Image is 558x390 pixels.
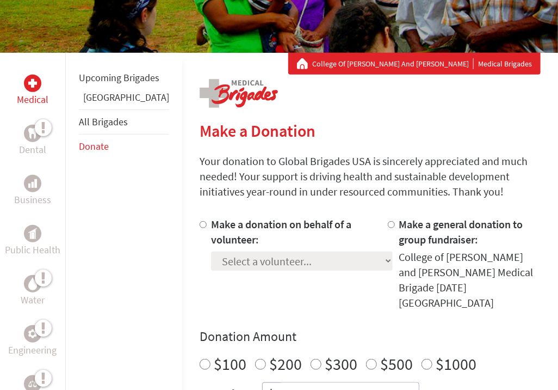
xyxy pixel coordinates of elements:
[399,249,541,310] div: College of [PERSON_NAME] and [PERSON_NAME] Medical Brigade [DATE] [GEOGRAPHIC_DATA]
[79,66,169,90] li: Upcoming Brigades
[21,275,45,308] a: WaterWater
[200,121,541,141] h2: Make a Donation
[14,175,51,208] a: BusinessBusiness
[28,228,37,239] img: Public Health
[211,217,351,246] label: Make a donation on behalf of a volunteer:
[200,328,541,345] h4: Donation Amount
[297,58,532,69] div: Medical Brigades
[79,90,169,109] li: Panama
[24,225,41,242] div: Public Health
[28,330,37,338] img: Engineering
[19,142,46,157] p: Dental
[83,91,169,103] a: [GEOGRAPHIC_DATA]
[24,325,41,343] div: Engineering
[24,75,41,92] div: Medical
[9,325,57,358] a: EngineeringEngineering
[79,109,169,135] li: All Brigades
[14,192,51,208] p: Business
[436,354,476,374] label: $1000
[269,354,302,374] label: $200
[28,381,37,387] img: Legal Empowerment
[17,92,48,107] p: Medical
[24,125,41,142] div: Dental
[214,354,246,374] label: $100
[200,79,278,108] img: logo-medical.png
[19,125,46,157] a: DentalDental
[79,140,109,153] a: Donate
[28,79,37,88] img: Medical
[28,128,37,138] img: Dental
[79,135,169,159] li: Donate
[28,179,37,188] img: Business
[5,225,60,258] a: Public HealthPublic Health
[380,354,413,374] label: $500
[325,354,357,374] label: $300
[312,58,474,69] a: College Of [PERSON_NAME] And [PERSON_NAME]
[200,154,541,199] p: Your donation to Global Brigades USA is sincerely appreciated and much needed! Your support is dr...
[399,217,523,246] label: Make a general donation to group fundraiser:
[24,175,41,192] div: Business
[79,71,159,84] a: Upcoming Brigades
[24,275,41,292] div: Water
[79,115,128,128] a: All Brigades
[9,343,57,358] p: Engineering
[21,292,45,308] p: Water
[17,75,48,107] a: MedicalMedical
[5,242,60,258] p: Public Health
[28,277,37,290] img: Water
